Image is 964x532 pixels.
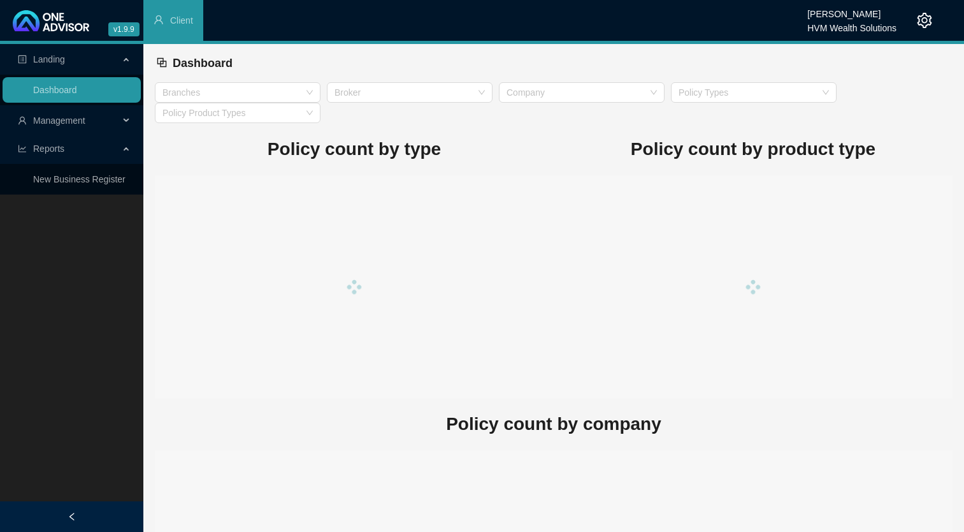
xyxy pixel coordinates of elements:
[33,115,85,126] span: Management
[807,3,896,17] div: [PERSON_NAME]
[155,410,953,438] h1: Policy count by company
[917,13,932,28] span: setting
[18,144,27,153] span: line-chart
[155,135,554,163] h1: Policy count by type
[33,85,77,95] a: Dashboard
[18,116,27,125] span: user
[33,144,64,154] span: Reports
[156,57,168,68] span: block
[108,22,140,36] span: v1.9.9
[33,54,65,64] span: Landing
[13,10,89,31] img: 2df55531c6924b55f21c4cf5d4484680-logo-light.svg
[173,57,233,70] span: Dashboard
[68,512,76,521] span: left
[154,15,164,25] span: user
[33,174,126,184] a: New Business Register
[18,55,27,64] span: profile
[170,15,193,26] span: Client
[554,135,953,163] h1: Policy count by product type
[807,17,896,31] div: HVM Wealth Solutions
